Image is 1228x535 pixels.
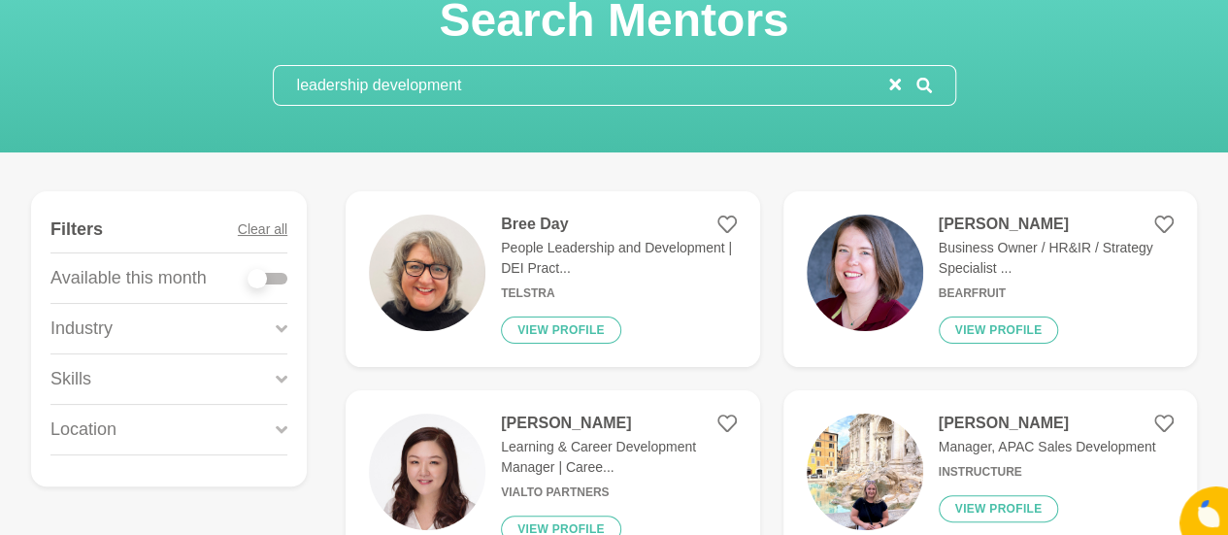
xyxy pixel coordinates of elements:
[807,215,923,331] img: dd163058a1fda4f3270fd1e9d5460f5030d2ec92-3022x3600.jpg
[501,317,621,344] button: View profile
[939,317,1059,344] button: View profile
[939,215,1174,234] h4: [PERSON_NAME]
[939,465,1156,480] h6: Instructure
[501,238,736,279] p: People Leadership and Development | DEI Pract...
[274,66,889,105] input: Search mentors
[939,495,1059,522] button: View profile
[50,265,207,291] p: Available this month
[807,414,923,530] img: a3f187828d4cb9e62c3ec8047a67ee77c09ecbf8-3024x4032.jpg
[939,414,1156,433] h4: [PERSON_NAME]
[369,414,485,530] img: 116d8520ba0bdebe23c945d8eeb541c86d62ce99-800x800.jpg
[50,417,116,443] p: Location
[939,238,1174,279] p: Business Owner / HR&IR / Strategy Specialist ...
[238,207,287,252] button: Clear all
[501,286,736,301] h6: Telstra
[501,437,736,478] p: Learning & Career Development Manager | Caree...
[501,485,736,500] h6: Vialto Partners
[346,191,759,367] a: Bree DayPeople Leadership and Development | DEI Pract...TelstraView profile
[50,316,113,342] p: Industry
[369,215,485,331] img: 40bbab21f1e2117cf3bf475e112e0ae898414316-2318x2780.jpg
[50,218,103,241] h4: Filters
[501,215,736,234] h4: Bree Day
[939,286,1174,301] h6: Bearfruit
[50,366,91,392] p: Skills
[501,414,736,433] h4: [PERSON_NAME]
[939,437,1156,457] p: Manager, APAC Sales Development
[783,191,1197,367] a: [PERSON_NAME]Business Owner / HR&IR / Strategy Specialist ...BearfruitView profile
